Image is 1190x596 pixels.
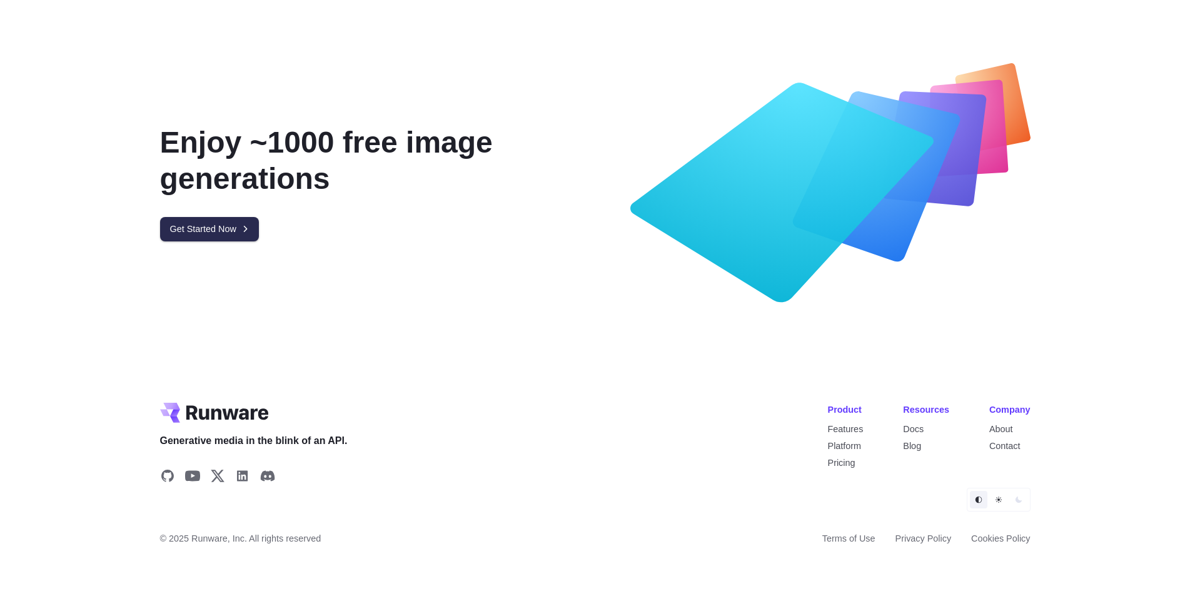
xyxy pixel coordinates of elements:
a: Privacy Policy [895,532,952,546]
a: Cookies Policy [971,532,1030,546]
div: Resources [903,403,949,417]
span: © 2025 Runware, Inc. All rights reserved [160,532,321,546]
a: Go to / [160,403,269,423]
button: Default [970,491,987,508]
a: About [989,424,1013,434]
a: Docs [903,424,924,434]
div: Enjoy ~1000 free image generations [160,124,500,196]
a: Share on Discord [260,468,275,488]
a: Terms of Use [822,532,875,546]
a: Share on LinkedIn [235,468,250,488]
div: Product [828,403,864,417]
a: Blog [903,441,921,451]
a: Share on YouTube [185,468,200,488]
a: Contact [989,441,1021,451]
button: Light [990,491,1007,508]
div: Company [989,403,1031,417]
button: Dark [1010,491,1027,508]
a: Share on GitHub [160,468,175,488]
a: Features [828,424,864,434]
a: Pricing [828,458,855,468]
a: Get Started Now [160,217,259,241]
ul: Theme selector [967,488,1031,512]
a: Share on X [210,468,225,488]
a: Platform [828,441,862,451]
span: Generative media in the blink of an API. [160,433,348,449]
